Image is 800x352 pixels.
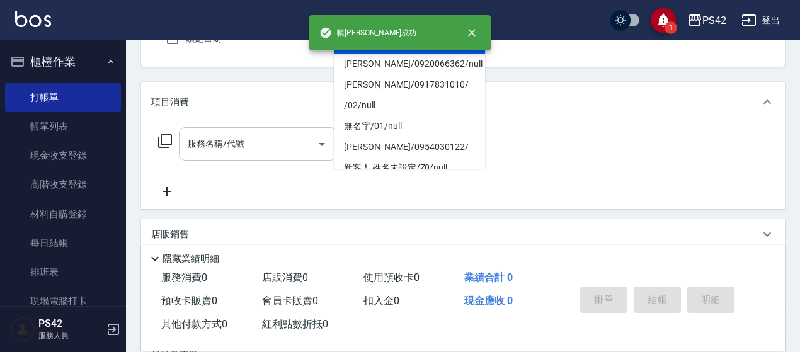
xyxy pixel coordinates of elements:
[15,11,51,27] img: Logo
[363,295,399,307] span: 扣入金 0
[10,317,35,342] img: Person
[38,330,103,341] p: 服務人員
[151,228,189,241] p: 店販銷售
[5,258,121,287] a: 排班表
[665,21,677,34] span: 1
[262,295,318,307] span: 會員卡販賣 0
[161,271,207,283] span: 服務消費 0
[141,219,785,249] div: 店販銷售
[334,137,485,157] li: [PERSON_NAME]/0954030122/
[464,295,513,307] span: 現金應收 0
[161,295,217,307] span: 預收卡販賣 0
[736,9,785,32] button: 登出
[38,317,103,330] h5: PS42
[464,271,513,283] span: 業績合計 0
[5,287,121,315] a: 現場電腦打卡
[651,8,676,33] button: save
[161,318,227,330] span: 其他付款方式 0
[334,157,485,178] li: 新客人 姓名未設定/Z0/null
[363,271,420,283] span: 使用預收卡 0
[682,8,731,33] button: PS42
[5,229,121,258] a: 每日結帳
[151,96,189,109] p: 項目消費
[334,116,485,137] li: 無名字/01/null
[5,112,121,141] a: 帳單列表
[702,13,726,28] div: PS42
[141,82,785,122] div: 項目消費
[458,19,486,47] button: close
[334,74,485,95] li: [PERSON_NAME]/0917831010/
[334,95,485,116] li: /02/null
[312,134,332,154] button: Open
[5,45,121,78] button: 櫃檯作業
[5,200,121,229] a: 材料自購登錄
[5,141,121,170] a: 現金收支登錄
[5,170,121,199] a: 高階收支登錄
[163,253,219,266] p: 隱藏業績明細
[334,54,485,74] li: [PERSON_NAME]/0920066362/null
[5,83,121,112] a: 打帳單
[262,318,328,330] span: 紅利點數折抵 0
[262,271,308,283] span: 店販消費 0
[319,26,416,39] span: 帳[PERSON_NAME]成功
